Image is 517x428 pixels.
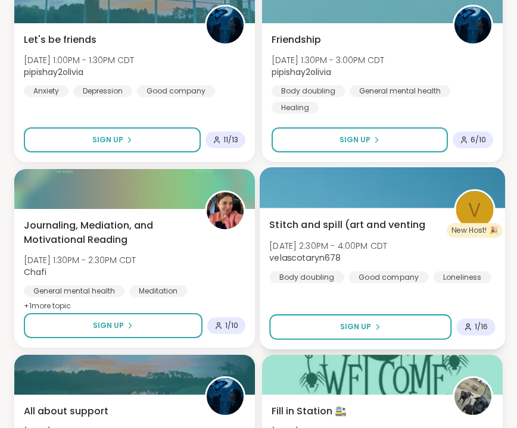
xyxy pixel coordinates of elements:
[468,195,481,223] span: v
[92,135,123,145] span: Sign Up
[269,217,425,232] span: Stitch and spill (art and venting
[24,127,201,152] button: Sign Up
[24,33,96,47] span: Let's be friends
[454,378,491,415] img: Amie89
[272,54,384,66] span: [DATE] 1:30PM - 3:00PM CDT
[272,404,347,418] span: Fill in Station 🚉
[269,239,387,251] span: [DATE] 2:30PM - 4:00PM CDT
[272,33,321,47] span: Friendship
[349,271,429,283] div: Good company
[207,378,244,415] img: pipishay2olivia
[434,271,491,283] div: Loneliness
[24,54,134,66] span: [DATE] 1:00PM - 1:30PM CDT
[272,127,448,152] button: Sign Up
[223,135,238,145] span: 11 / 13
[269,252,341,264] b: velascotaryn678
[454,7,491,43] img: pipishay2olivia
[24,66,83,78] b: pipishay2olivia
[24,313,203,338] button: Sign Up
[340,321,372,332] span: Sign Up
[24,266,46,278] b: Chafi
[24,218,192,247] span: Journaling, Mediation, and Motivational Reading
[447,223,503,238] div: New Host! 🎉
[24,285,124,297] div: General mental health
[269,271,344,283] div: Body doubling
[340,135,370,145] span: Sign Up
[24,254,136,266] span: [DATE] 1:30PM - 2:30PM CDT
[272,66,331,78] b: pipishay2olivia
[93,320,124,331] span: Sign Up
[471,135,486,145] span: 6 / 10
[137,85,215,97] div: Good company
[272,85,345,97] div: Body doubling
[24,85,68,97] div: Anxiety
[350,85,450,97] div: General mental health
[73,85,132,97] div: Depression
[269,314,451,340] button: Sign Up
[129,285,187,297] div: Meditation
[207,192,244,229] img: Chafi
[24,404,108,418] span: All about support
[272,102,319,114] div: Healing
[475,322,488,332] span: 1 / 16
[207,7,244,43] img: pipishay2olivia
[225,321,238,330] span: 1 / 10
